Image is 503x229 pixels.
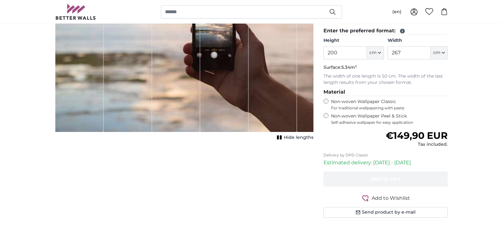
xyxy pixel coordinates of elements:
span: cm [433,50,440,56]
legend: Material [323,88,448,96]
label: Non-woven Wallpaper Classic [331,99,448,111]
span: 5.34m² [341,64,357,70]
button: cm [367,46,384,59]
p: Surface: [323,64,448,71]
div: Tax included. [386,141,448,148]
span: cm [369,50,377,56]
span: For traditional wallpapering with paste [331,106,448,111]
label: Height [323,37,384,44]
label: Non-woven Wallpaper Peel & Stick [331,113,448,125]
button: cm [431,46,448,59]
button: Send product by e-mail [323,207,448,218]
span: Add to cart [371,176,401,182]
p: The width of one length is 50 cm. The width of the last length results from your chosen format. [323,73,448,86]
label: Width [388,37,448,44]
button: (en) [387,6,406,18]
legend: Enter the preferred format: [323,27,448,35]
span: Self-adhesive wallpaper for easy application [331,120,448,125]
button: Add to cart [323,172,448,187]
button: Hide lengths [275,133,313,142]
img: Betterwalls [55,4,96,20]
span: €149,90 EUR [386,130,448,141]
button: Add to Wishlist [323,194,448,202]
p: Estimated delivery: [DATE] - [DATE] [323,159,448,166]
span: Add to Wishlist [372,194,410,202]
span: Hide lengths [284,134,313,141]
p: Delivery by DPD Classic [323,153,448,158]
